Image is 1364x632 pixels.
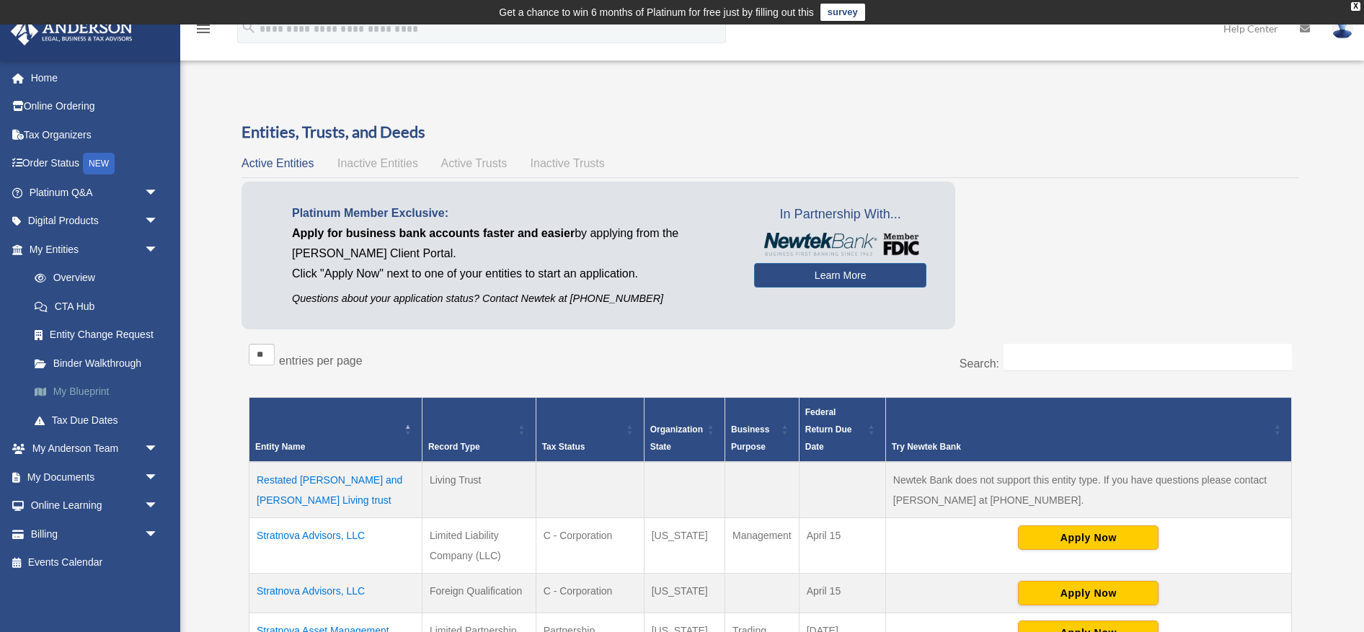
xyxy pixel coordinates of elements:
span: Record Type [428,442,480,452]
a: menu [195,25,212,37]
label: entries per page [279,355,363,367]
a: Binder Walkthrough [20,349,180,378]
a: My Blueprint [20,378,180,406]
td: April 15 [799,573,885,613]
p: Questions about your application status? Contact Newtek at [PHONE_NUMBER] [292,290,732,308]
span: Business Purpose [731,424,769,452]
td: [US_STATE] [644,573,725,613]
a: Online Ordering [10,92,180,121]
td: Restated [PERSON_NAME] and [PERSON_NAME] Living trust [249,462,422,518]
span: Apply for business bank accounts faster and easier [292,227,575,239]
a: Home [10,63,180,92]
td: April 15 [799,517,885,573]
span: arrow_drop_down [144,463,173,492]
a: Digital Productsarrow_drop_down [10,207,180,236]
span: arrow_drop_down [144,178,173,208]
th: Business Purpose: Activate to sort [725,397,800,462]
td: Management [725,517,800,573]
img: User Pic [1332,18,1353,39]
a: Events Calendar [10,548,180,577]
a: Learn More [754,263,926,288]
th: Entity Name: Activate to invert sorting [249,397,422,462]
a: survey [820,4,865,21]
td: Limited Liability Company (LLC) [422,517,536,573]
label: Search: [960,357,999,370]
th: Tax Status: Activate to sort [536,397,644,462]
div: Try Newtek Bank [892,438,1270,455]
div: NEW [83,153,115,174]
a: Overview [20,264,173,293]
span: Inactive Entities [337,157,418,169]
td: Foreign Qualification [422,573,536,613]
span: arrow_drop_down [144,491,173,521]
td: Stratnova Advisors, LLC [249,573,422,613]
th: Try Newtek Bank : Activate to sort [885,397,1291,462]
a: Billingarrow_drop_down [10,520,180,548]
h3: Entities, Trusts, and Deeds [242,121,1299,143]
a: Order StatusNEW [10,149,180,179]
td: Living Trust [422,462,536,518]
span: Organization State [650,424,703,452]
button: Apply Now [1018,581,1159,605]
span: arrow_drop_down [144,435,173,464]
span: arrow_drop_down [144,235,173,264]
td: Stratnova Advisors, LLC [249,517,422,573]
a: Online Learningarrow_drop_down [10,491,180,520]
span: arrow_drop_down [144,520,173,549]
span: Tax Status [542,442,585,452]
span: Active Trusts [441,157,508,169]
p: Click "Apply Now" next to one of your entities to start an application. [292,264,732,284]
span: In Partnership With... [754,203,926,226]
i: search [241,19,257,35]
p: Platinum Member Exclusive: [292,203,732,223]
div: close [1351,2,1360,11]
th: Record Type: Activate to sort [422,397,536,462]
img: Anderson Advisors Platinum Portal [6,17,137,45]
td: C - Corporation [536,517,644,573]
span: Federal Return Due Date [805,407,852,452]
div: Get a chance to win 6 months of Platinum for free just by filling out this [499,4,814,21]
td: C - Corporation [536,573,644,613]
span: arrow_drop_down [144,207,173,236]
span: Entity Name [255,442,305,452]
td: Newtek Bank does not support this entity type. If you have questions please contact [PERSON_NAME]... [885,462,1291,518]
a: My Entitiesarrow_drop_down [10,235,180,264]
span: Active Entities [242,157,314,169]
a: Tax Organizers [10,120,180,149]
a: My Anderson Teamarrow_drop_down [10,435,180,463]
th: Organization State: Activate to sort [644,397,725,462]
a: My Documentsarrow_drop_down [10,463,180,491]
a: Entity Change Request [20,321,180,350]
img: NewtekBankLogoSM.png [761,233,919,256]
p: by applying from the [PERSON_NAME] Client Portal. [292,223,732,264]
i: menu [195,20,212,37]
a: Platinum Q&Aarrow_drop_down [10,178,180,207]
button: Apply Now [1018,525,1159,550]
span: Inactive Trusts [531,157,605,169]
td: [US_STATE] [644,517,725,573]
th: Federal Return Due Date: Activate to sort [799,397,885,462]
a: Tax Due Dates [20,406,180,435]
a: CTA Hub [20,292,180,321]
